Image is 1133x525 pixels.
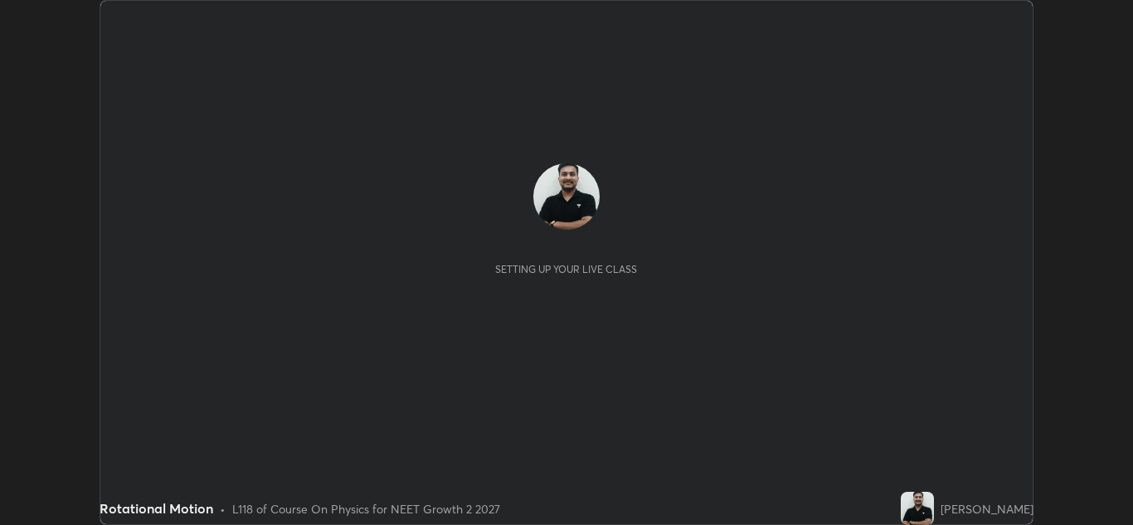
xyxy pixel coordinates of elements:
[232,500,500,518] div: L118 of Course On Physics for NEET Growth 2 2027
[220,500,226,518] div: •
[495,263,637,275] div: Setting up your live class
[901,492,934,525] img: afe22e03c4c2466bab4a7a088f75780d.jpg
[100,498,213,518] div: Rotational Motion
[941,500,1033,518] div: [PERSON_NAME]
[533,163,600,230] img: afe22e03c4c2466bab4a7a088f75780d.jpg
